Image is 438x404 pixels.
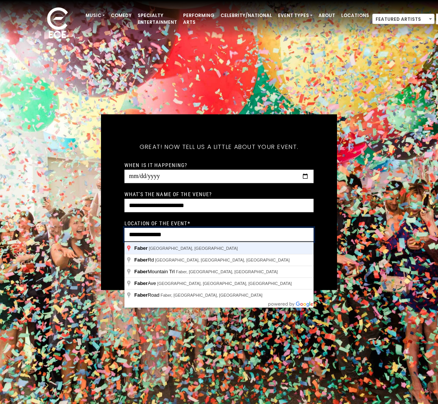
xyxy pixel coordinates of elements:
[372,14,435,24] span: Featured Artists
[180,9,217,29] a: Performing Arts
[134,292,160,298] span: Road
[315,9,338,22] a: About
[124,133,314,160] h5: Great! Now tell us a little about your event.
[134,269,148,274] span: Faber
[134,280,157,286] span: Ave
[134,257,148,263] span: Faber
[108,9,135,22] a: Comedy
[134,292,148,298] span: Faber
[124,220,190,226] label: Location of the event
[217,9,275,22] a: Celebrity/National
[275,9,315,22] a: Event Types
[82,9,108,22] a: Music
[124,161,188,168] label: When is it happening?
[338,9,372,22] a: Locations
[124,190,212,197] label: What's the name of the venue?
[134,257,155,263] span: Rd
[157,281,292,286] span: [GEOGRAPHIC_DATA], [GEOGRAPHIC_DATA], [GEOGRAPHIC_DATA]
[176,269,278,274] span: Faber, [GEOGRAPHIC_DATA], [GEOGRAPHIC_DATA]
[39,5,76,42] img: ece_new_logo_whitev2-1.png
[155,258,290,262] span: [GEOGRAPHIC_DATA], [GEOGRAPHIC_DATA], [GEOGRAPHIC_DATA]
[149,246,238,251] span: [GEOGRAPHIC_DATA], [GEOGRAPHIC_DATA]
[134,280,148,286] span: Faber
[134,245,148,251] span: Faber
[134,269,176,274] span: Mountain Trl
[135,9,180,29] a: Specialty Entertainment
[373,14,434,25] span: Featured Artists
[160,293,262,297] span: Faber, [GEOGRAPHIC_DATA], [GEOGRAPHIC_DATA]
